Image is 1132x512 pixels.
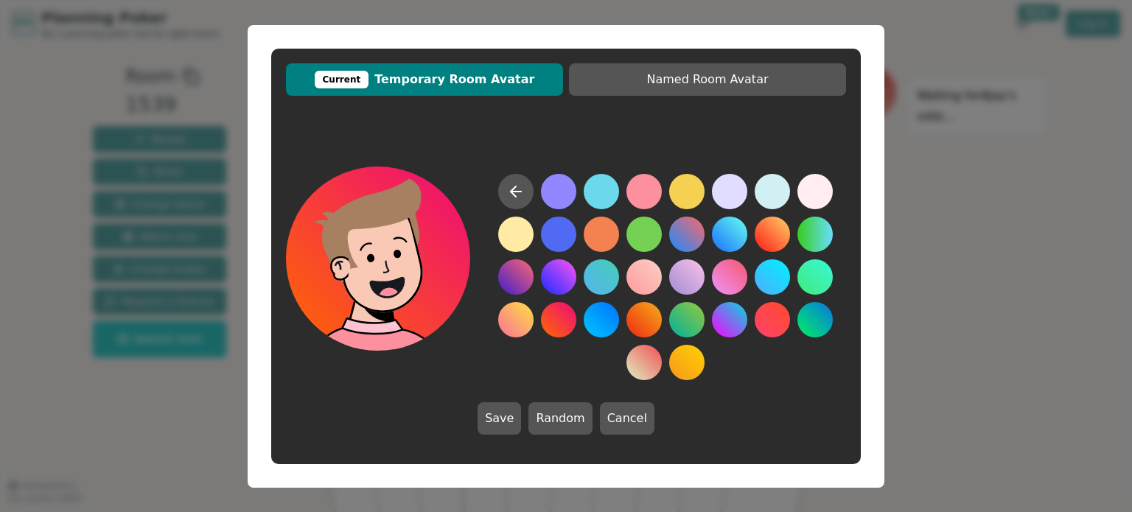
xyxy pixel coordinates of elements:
[315,71,369,88] div: Current
[576,71,839,88] span: Named Room Avatar
[569,63,846,96] button: Named Room Avatar
[286,63,563,96] button: CurrentTemporary Room Avatar
[478,402,521,435] button: Save
[528,402,592,435] button: Random
[293,71,556,88] span: Temporary Room Avatar
[600,402,654,435] button: Cancel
